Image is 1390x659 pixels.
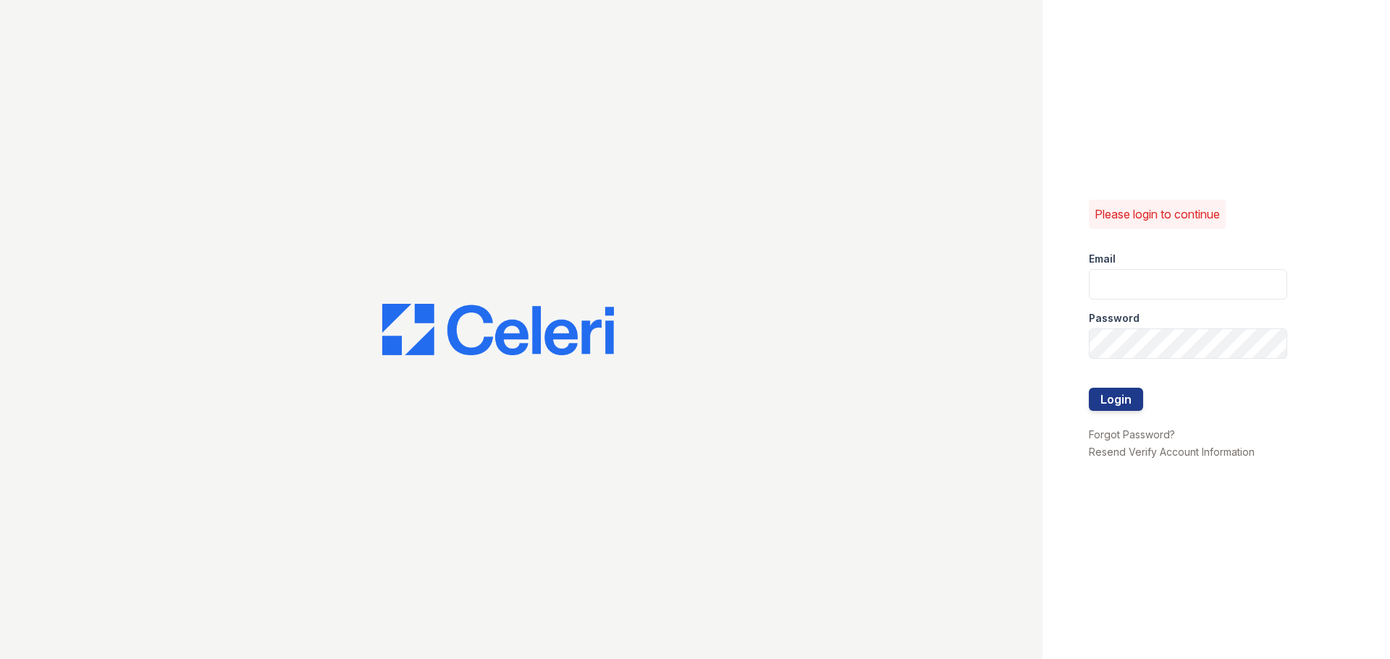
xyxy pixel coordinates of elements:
a: Forgot Password? [1089,428,1175,441]
p: Please login to continue [1095,205,1220,223]
label: Email [1089,252,1116,266]
button: Login [1089,388,1143,411]
a: Resend Verify Account Information [1089,446,1255,458]
img: CE_Logo_Blue-a8612792a0a2168367f1c8372b55b34899dd931a85d93a1a3d3e32e68fde9ad4.png [382,304,614,356]
label: Password [1089,311,1140,326]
